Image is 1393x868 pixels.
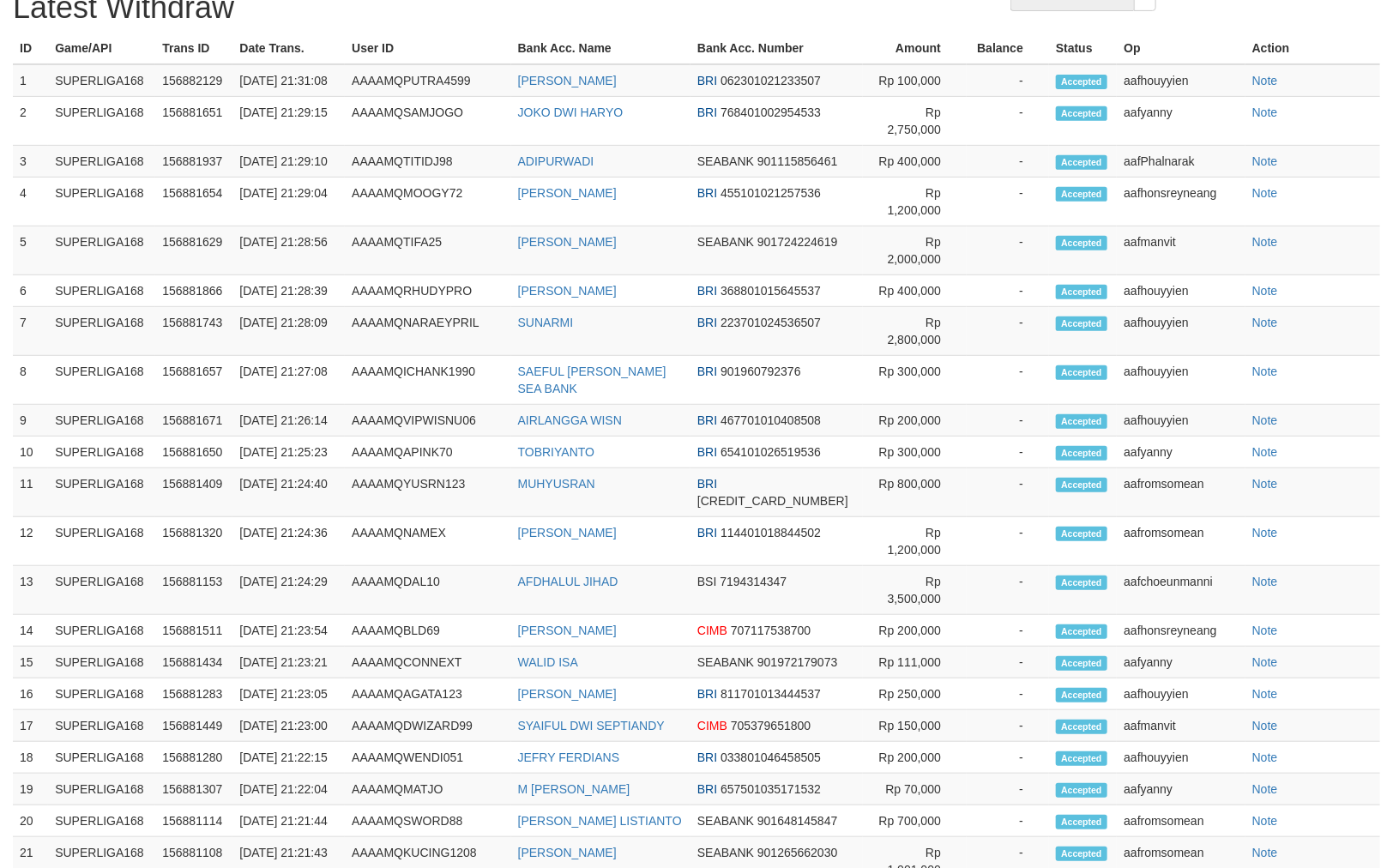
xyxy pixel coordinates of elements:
[721,186,821,200] span: 455101021257536
[232,805,345,837] td: [DATE] 21:21:44
[1252,846,1278,859] a: Note
[1117,356,1245,405] td: aafhouyyien
[757,235,837,249] span: 901724224619
[697,235,754,249] span: SEABANK
[1252,655,1278,669] a: Note
[48,33,155,64] th: Game/API
[48,307,155,356] td: SUPERLIGA168
[232,33,345,64] th: Date Trans.
[232,178,345,226] td: [DATE] 21:29:04
[518,624,617,637] a: [PERSON_NAME]
[232,146,345,178] td: [DATE] 21:29:10
[13,774,48,805] td: 19
[697,782,717,796] span: BRI
[13,146,48,178] td: 3
[1056,688,1107,702] span: Accepted
[721,284,821,298] span: 368801015645537
[518,750,620,764] a: JEFRY FERDIANS
[155,742,232,774] td: 156881280
[518,526,617,539] a: [PERSON_NAME]
[13,566,48,615] td: 13
[155,146,232,178] td: 156881937
[155,307,232,356] td: 156881743
[731,624,811,637] span: 707117538700
[697,105,717,119] span: BRI
[967,517,1049,566] td: -
[1252,154,1278,168] a: Note
[155,647,232,678] td: 156881434
[1056,576,1107,590] span: Accepted
[518,235,617,249] a: [PERSON_NAME]
[967,678,1049,710] td: -
[232,678,345,710] td: [DATE] 21:23:05
[967,405,1049,437] td: -
[1117,178,1245,226] td: aafhonsreyneang
[697,316,717,329] span: BRI
[1252,719,1278,732] a: Note
[232,468,345,517] td: [DATE] 21:24:40
[518,782,630,796] a: M [PERSON_NAME]
[48,437,155,468] td: SUPERLIGA168
[518,186,617,200] a: [PERSON_NAME]
[1056,624,1107,639] span: Accepted
[697,365,717,378] span: BRI
[697,186,717,200] span: BRI
[1252,575,1278,588] a: Note
[1252,284,1278,298] a: Note
[1056,783,1107,798] span: Accepted
[1252,687,1278,701] a: Note
[345,97,510,146] td: AAAAMQSAMJOGO
[48,468,155,517] td: SUPERLIGA168
[155,64,232,97] td: 156882129
[155,33,232,64] th: Trans ID
[1245,33,1380,64] th: Action
[518,655,578,669] a: WALID ISA
[232,405,345,437] td: [DATE] 21:26:14
[697,74,717,87] span: BRI
[721,445,821,459] span: 654101026519536
[1056,236,1107,250] span: Accepted
[690,33,863,64] th: Bank Acc. Number
[967,178,1049,226] td: -
[13,226,48,275] td: 5
[155,774,232,805] td: 156881307
[345,774,510,805] td: AAAAMQMATJO
[1252,413,1278,427] a: Note
[1056,527,1107,541] span: Accepted
[1252,74,1278,87] a: Note
[1117,805,1245,837] td: aafromsomean
[697,655,754,669] span: SEABANK
[155,517,232,566] td: 156881320
[757,655,837,669] span: 901972179073
[863,615,967,647] td: Rp 200,000
[1117,647,1245,678] td: aafyanny
[721,105,821,119] span: 768401002954533
[48,64,155,97] td: SUPERLIGA168
[967,566,1049,615] td: -
[967,307,1049,356] td: -
[863,33,967,64] th: Amount
[721,782,821,796] span: 657501035171532
[345,405,510,437] td: AAAAMQVIPWISNU06
[345,710,510,742] td: AAAAMQDWIZARD99
[721,687,821,701] span: 811701013444537
[155,97,232,146] td: 156881651
[13,64,48,97] td: 1
[13,275,48,307] td: 6
[967,774,1049,805] td: -
[863,805,967,837] td: Rp 700,000
[232,275,345,307] td: [DATE] 21:28:39
[967,468,1049,517] td: -
[518,316,574,329] a: SUNARMI
[863,146,967,178] td: Rp 400,000
[697,719,727,732] span: CIMB
[721,750,821,764] span: 033801046458505
[967,437,1049,468] td: -
[967,275,1049,307] td: -
[757,814,837,828] span: 901648145847
[155,805,232,837] td: 156881114
[731,719,811,732] span: 705379651800
[13,307,48,356] td: 7
[232,710,345,742] td: [DATE] 21:23:00
[1056,414,1107,429] span: Accepted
